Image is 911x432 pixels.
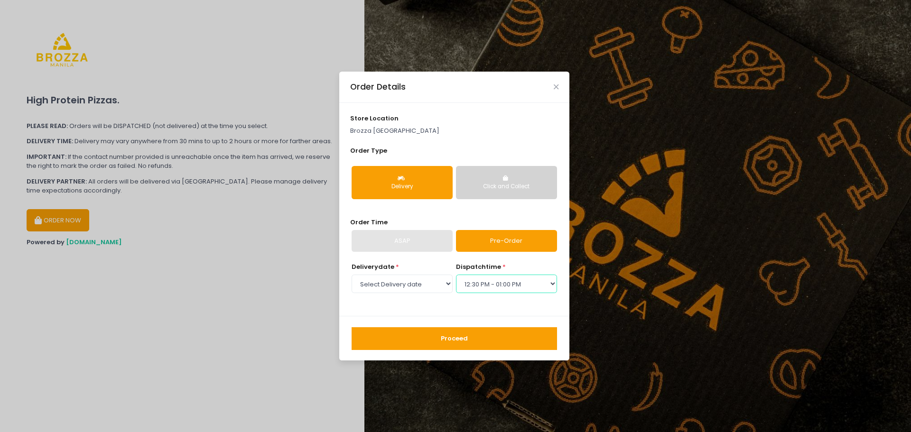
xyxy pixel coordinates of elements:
[554,84,558,89] button: Close
[352,166,453,199] button: Delivery
[352,262,394,271] span: Delivery date
[350,114,399,123] span: store location
[350,146,387,155] span: Order Type
[350,218,388,227] span: Order Time
[456,166,557,199] button: Click and Collect
[352,327,557,350] button: Proceed
[456,230,557,252] a: Pre-Order
[350,126,559,136] p: Brozza [GEOGRAPHIC_DATA]
[358,183,446,191] div: Delivery
[456,262,501,271] span: dispatch time
[463,183,550,191] div: Click and Collect
[350,81,406,93] div: Order Details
